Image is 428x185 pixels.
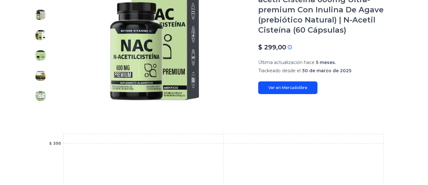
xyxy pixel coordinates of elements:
[302,68,351,73] font: 30 de marzo de 2025
[316,60,336,65] font: 5 meses.
[35,91,46,101] img: Más allá de las vitaminas | Nac N-acetil Cisteína 600mg Ultra-premium Con Inulina De Agave (prebi...
[35,50,46,61] img: Más allá de las vitaminas | Nac N-acetil Cisteína 600mg Ultra-premium Con Inulina De Agave (prebi...
[35,10,46,20] img: Más allá de las vitaminas | Nac N-acetil Cisteína 600mg Ultra-premium Con Inulina De Agave (prebi...
[258,81,317,94] a: Ver en Mercadolibre
[49,141,61,146] tspan: $ 350
[268,85,307,90] font: Ver en Mercadolibre
[35,30,46,40] img: Más allá de las vitaminas | Nac N-acetil Cisteína 600mg Ultra-premium Con Inulina De Agave (prebi...
[258,43,286,51] font: $ 299,00
[35,71,46,81] img: Más allá de las vitaminas | Nac N-acetil Cisteína 600mg Ultra-premium Con Inulina De Agave (prebi...
[258,68,301,73] font: Trackeado desde el
[258,60,315,65] font: Última actualización hace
